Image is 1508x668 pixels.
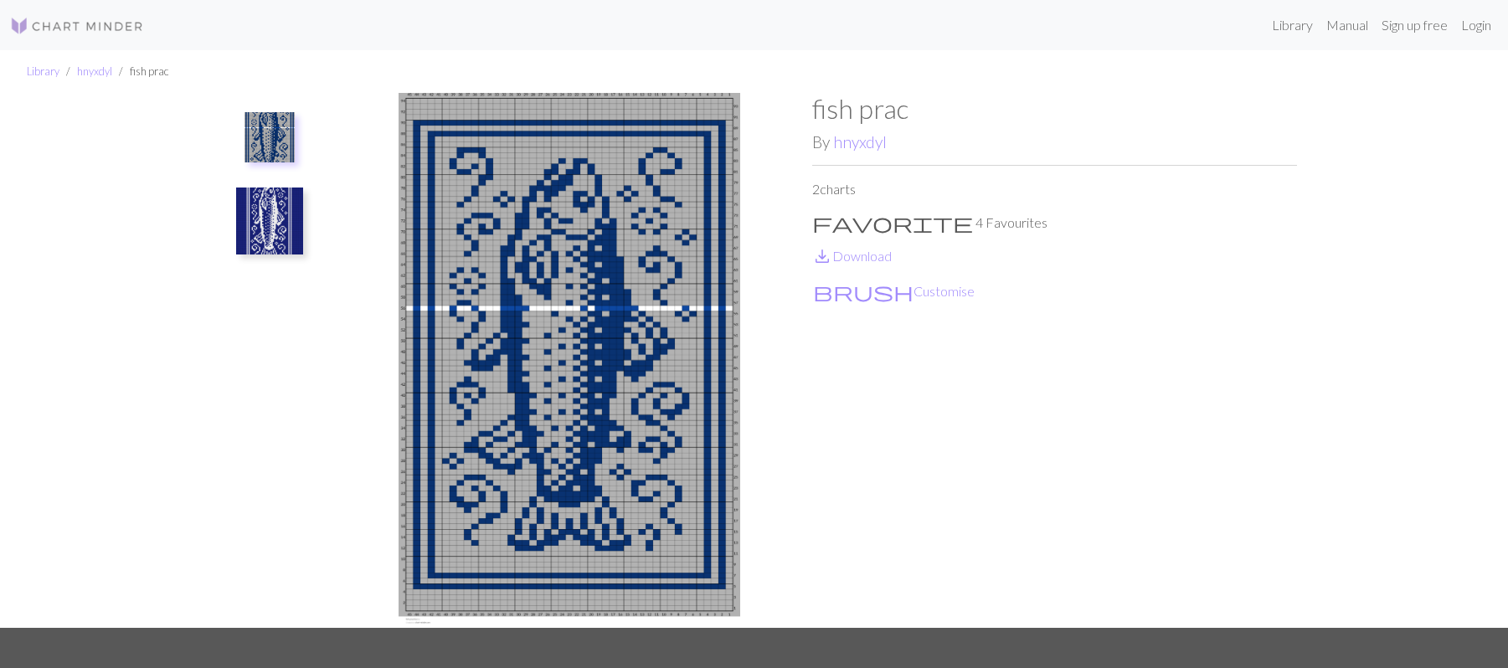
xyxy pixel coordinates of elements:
i: Favourite [812,213,973,233]
a: Login [1454,8,1498,42]
span: save_alt [812,244,832,268]
img: fish practice [327,93,812,627]
p: 2 charts [812,179,1297,199]
a: Library [27,64,59,78]
img: fish practice [244,112,295,162]
i: Customise [813,281,914,301]
img: Copy of fish real [236,188,303,254]
a: DownloadDownload [812,248,892,264]
p: 4 Favourites [812,213,1297,233]
button: CustomiseCustomise [812,280,975,302]
a: Manual [1320,8,1375,42]
a: Library [1265,8,1320,42]
a: hnyxdyl [77,64,112,78]
i: Download [812,246,832,266]
span: favorite [812,211,973,234]
li: fish prac [112,64,169,80]
h1: fish prac [812,93,1297,125]
img: Logo [10,16,144,36]
span: brush [813,280,914,303]
a: Sign up free [1375,8,1454,42]
h2: By [812,132,1297,152]
a: hnyxdyl [833,132,887,152]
